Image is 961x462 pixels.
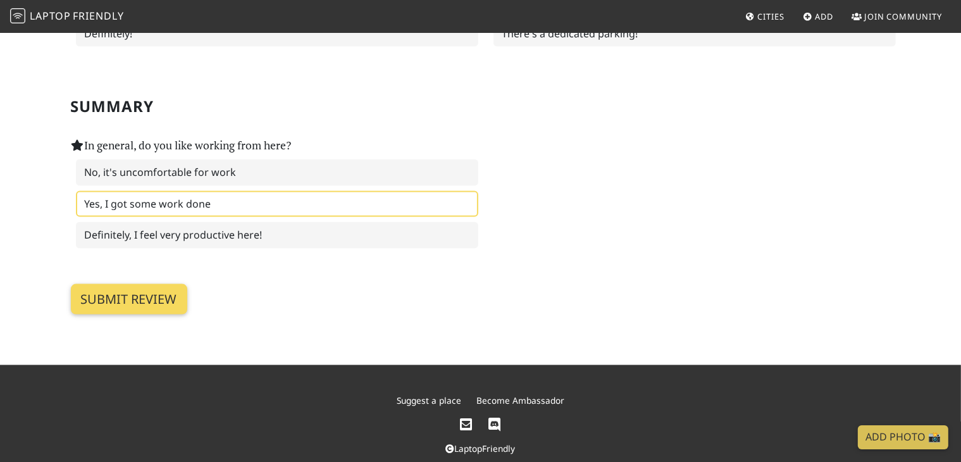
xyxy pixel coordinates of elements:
[815,11,834,22] span: Add
[76,191,478,218] label: Yes, I got some work done
[76,222,478,249] label: Definitely, I feel very productive here!
[493,21,896,47] label: There's a dedicated parking!
[798,5,839,28] a: Add
[30,9,71,23] span: Laptop
[71,97,891,116] h2: Summary
[73,9,123,23] span: Friendly
[740,5,790,28] a: Cities
[397,394,461,406] a: Suggest a place
[758,11,784,22] span: Cities
[76,159,478,186] label: No, it's uncomfortable for work
[71,284,187,315] input: Submit review
[476,394,564,406] a: Become Ambassador
[10,8,25,23] img: LaptopFriendly
[846,5,947,28] a: Join Community
[446,442,516,454] a: LaptopFriendly
[10,6,124,28] a: LaptopFriendly LaptopFriendly
[71,137,292,154] label: In general, do you like working from here?
[864,11,942,22] span: Join Community
[76,21,478,47] label: Definitely!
